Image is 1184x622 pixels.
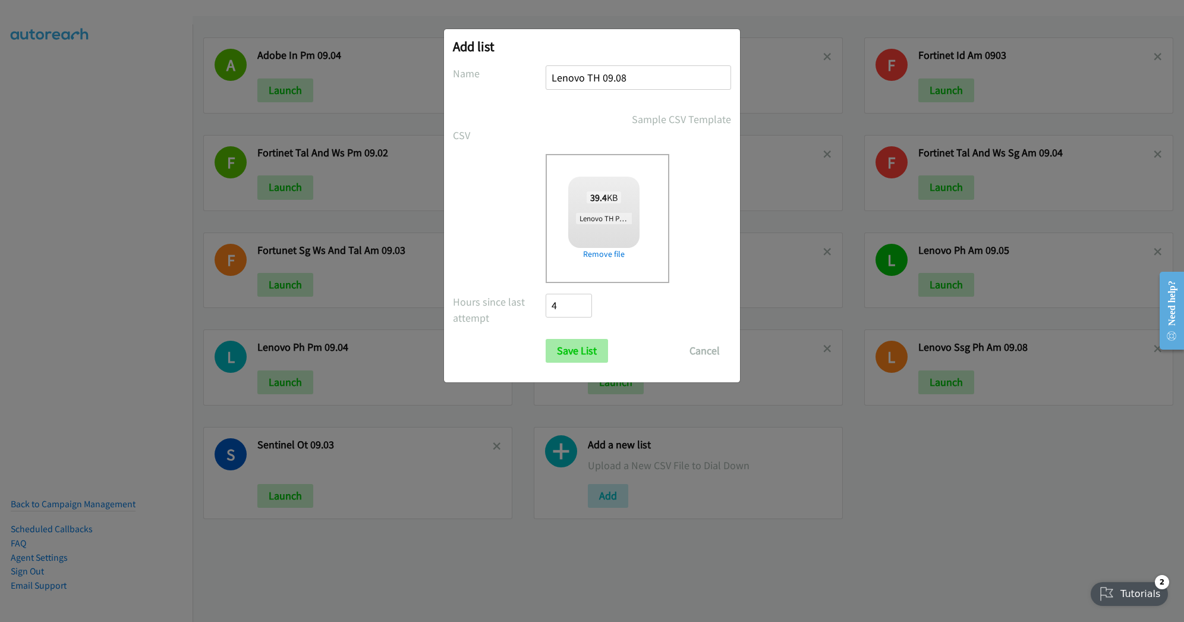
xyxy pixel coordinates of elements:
label: CSV [453,127,546,143]
iframe: Checklist [1084,570,1175,613]
label: Hours since last attempt [453,294,546,326]
strong: 39.4 [590,191,607,203]
input: Save List [546,339,608,363]
span: Lenovo TH PM 09.08.csv [576,213,658,224]
h2: Add list [453,38,731,55]
iframe: Resource Center [1150,263,1184,358]
label: Name [453,65,546,81]
button: Cancel [678,339,731,363]
a: Remove file [568,248,640,260]
span: KB [587,191,622,203]
a: Sample CSV Template [632,111,731,127]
